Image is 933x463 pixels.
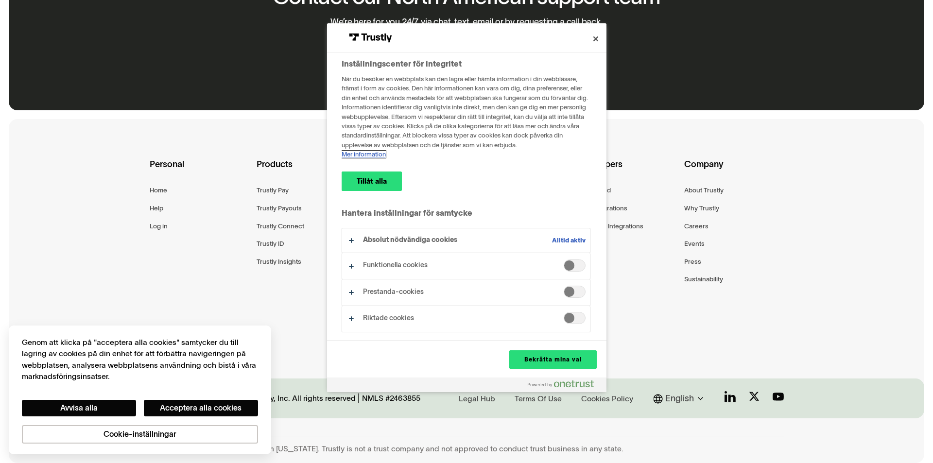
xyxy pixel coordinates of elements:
[342,171,402,191] button: Tillåt alla
[509,350,596,369] button: Bekräfta mina val
[22,337,258,444] div: Integritet
[257,157,356,185] div: Products
[257,221,304,232] a: Trustly Connect
[330,17,603,28] p: We’re here for you 24/7 via chat, text, email or by requesting a call back.
[342,28,400,48] div: Företagslogotyp
[684,238,705,249] a: Events
[257,203,302,214] a: Trustly Payouts
[223,394,356,403] div: © 2025 Trustly, Inc. All rights reserved
[455,392,498,405] a: Legal Hub
[684,274,723,285] a: Sustainability
[22,337,258,383] div: Genom att klicka på "acceptera alla cookies" samtycker du till lagring av cookies på din enhet fö...
[22,425,258,444] button: Cookie-inställningar
[564,259,586,272] span: Funktionella cookies
[150,157,249,185] div: Personal
[150,221,168,232] a: Log in
[9,326,271,454] div: Cookie banner
[150,203,163,214] a: Help
[511,392,565,405] a: Terms Of Use
[585,28,606,50] button: Stäng
[684,157,783,185] div: Company
[459,394,495,404] div: Legal Hub
[528,380,594,388] img: Powered by OneTrust Öppnas i en ny flik
[342,208,590,223] h3: Hantera inställningar för samtycke
[22,400,136,416] button: Avvisa alla
[515,394,562,404] div: Terms Of Use
[342,74,590,159] div: När du besöker en webbplats kan den lagra eller hämta information i din webbläsare, främst i form...
[581,394,633,404] div: Cookies Policy
[528,380,602,392] a: Powered by OneTrust Öppnas i en ny flik
[257,238,284,249] a: Trustly ID
[564,312,586,324] span: Riktade cookies
[327,23,606,392] div: Inställningscenter för integritet
[257,185,289,196] a: Trustly Pay
[327,23,606,392] div: Preference center
[684,185,724,196] a: About Trustly
[665,392,694,405] div: English
[150,185,167,196] a: Home
[358,392,360,405] div: |
[362,394,420,403] div: NMLS #2463855
[150,444,784,454] div: Trustly, Inc. dba Trustly Payments in [US_STATE]. Trustly is not a trust company and not approved...
[342,58,590,69] h2: Inställningscenter för integritet
[577,157,676,185] div: Developers
[344,28,397,48] img: Företagslogotyp
[578,392,636,405] a: Cookies Policy
[257,256,301,267] a: Trustly Insights
[654,392,707,405] div: English
[684,221,708,232] a: Careers
[564,286,586,298] span: Prestanda-cookies
[684,203,719,214] a: Why Trustly
[684,256,701,267] a: Press
[577,221,643,232] a: Payments Integrations
[342,151,386,158] a: Mer information om ditt dataskydd, öppnas i en ny flik
[144,400,258,416] button: Acceptera alla cookies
